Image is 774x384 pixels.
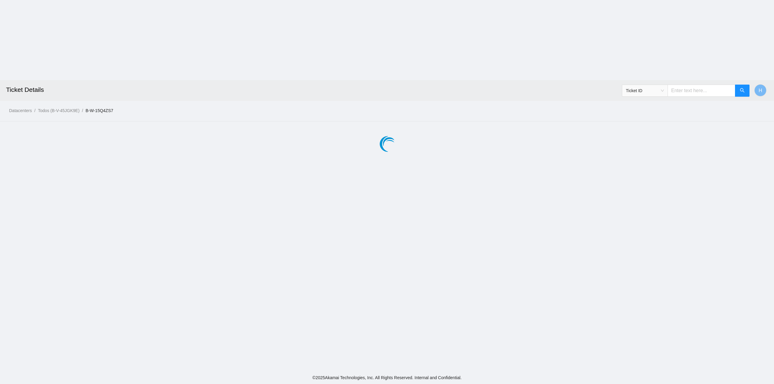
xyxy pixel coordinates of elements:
[754,84,766,96] button: H
[34,108,35,113] span: /
[38,108,80,113] a: Todos (B-V-45JGK9E)
[82,108,83,113] span: /
[626,86,664,95] span: Ticket ID
[6,80,539,99] h2: Ticket Details
[759,87,762,94] span: H
[668,85,735,97] input: Enter text here...
[9,108,32,113] a: Datacenters
[740,88,745,94] span: search
[86,108,113,113] a: B-W-15Q4ZS7
[735,85,750,97] button: search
